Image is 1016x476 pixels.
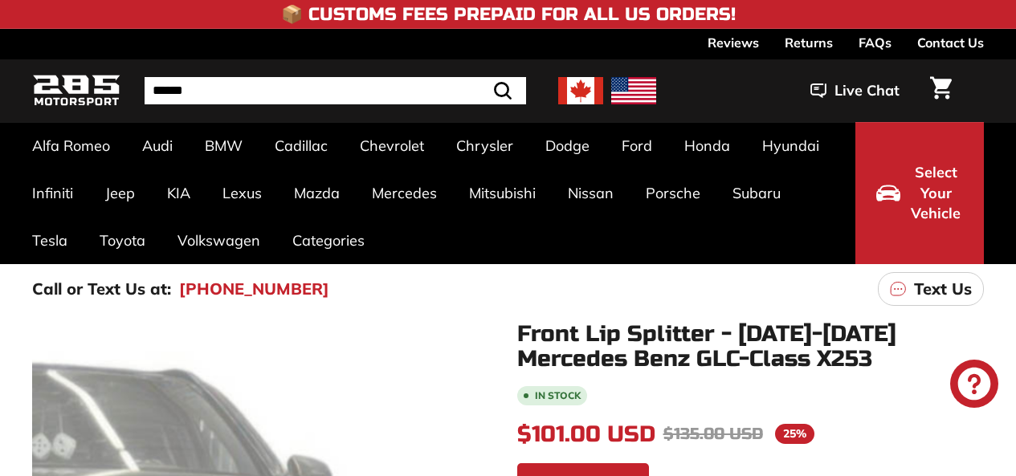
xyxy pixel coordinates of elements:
inbox-online-store-chat: Shopify online store chat [945,360,1003,412]
span: Select Your Vehicle [908,162,963,224]
a: Tesla [16,217,84,264]
span: Live Chat [834,80,900,101]
input: Search [145,77,526,104]
a: Subaru [716,169,797,217]
a: Mazda [278,169,356,217]
a: FAQs [859,29,892,56]
a: Ford [606,122,668,169]
a: Mercedes [356,169,453,217]
a: Mitsubishi [453,169,552,217]
a: Dodge [529,122,606,169]
a: Cart [920,63,961,118]
h4: 📦 Customs Fees Prepaid for All US Orders! [281,5,736,24]
a: Alfa Romeo [16,122,126,169]
span: $101.00 USD [517,421,655,448]
a: Jeep [89,169,151,217]
a: Audi [126,122,189,169]
a: [PHONE_NUMBER] [179,277,329,301]
a: KIA [151,169,206,217]
a: Contact Us [917,29,984,56]
a: Text Us [878,272,984,306]
a: Honda [668,122,746,169]
a: Chevrolet [344,122,440,169]
a: Nissan [552,169,630,217]
span: 25% [775,424,814,444]
a: Reviews [708,29,759,56]
a: Volkswagen [161,217,276,264]
a: Categories [276,217,381,264]
img: Logo_285_Motorsport_areodynamics_components [32,72,120,110]
a: Toyota [84,217,161,264]
h1: Front Lip Splitter - [DATE]-[DATE] Mercedes Benz GLC-Class X253 [517,322,985,372]
a: Porsche [630,169,716,217]
a: Cadillac [259,122,344,169]
a: Infiniti [16,169,89,217]
button: Live Chat [790,71,920,111]
button: Select Your Vehicle [855,122,984,264]
a: Lexus [206,169,278,217]
b: In stock [535,391,581,401]
a: Chrysler [440,122,529,169]
p: Call or Text Us at: [32,277,171,301]
span: $135.00 USD [663,424,763,444]
a: BMW [189,122,259,169]
a: Hyundai [746,122,835,169]
a: Returns [785,29,833,56]
p: Text Us [914,277,972,301]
